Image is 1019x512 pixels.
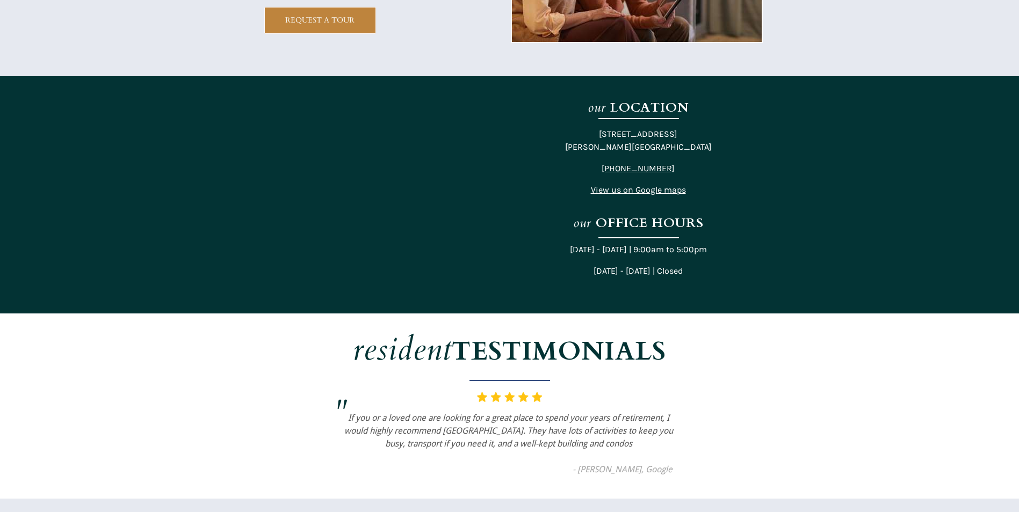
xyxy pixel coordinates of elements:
[353,328,426,371] em: reside
[264,7,376,34] a: REQUEST A TOUR
[452,334,666,369] strong: TESTIMONIALS
[334,391,348,434] em: "
[588,99,606,116] em: our
[265,16,375,25] span: REQUEST A TOUR
[610,99,689,116] strong: LOCATION
[591,185,686,195] span: View us on Google maps
[594,266,683,276] span: [DATE] - [DATE] | Closed
[573,214,591,232] em: our
[596,214,704,232] strong: OFFICE HOURS
[344,413,673,449] em: If you or a loved one are looking for a great place to spend your years of retirement, I would hi...
[602,163,675,173] a: [PHONE_NUMBER]
[570,244,707,254] span: [DATE] - [DATE] | 9:00am to 5:00pm
[426,328,452,371] em: nt
[573,464,673,474] span: - [PERSON_NAME], Google
[565,129,712,152] span: [STREET_ADDRESS] [PERSON_NAME][GEOGRAPHIC_DATA]
[591,186,686,194] a: View us on Google maps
